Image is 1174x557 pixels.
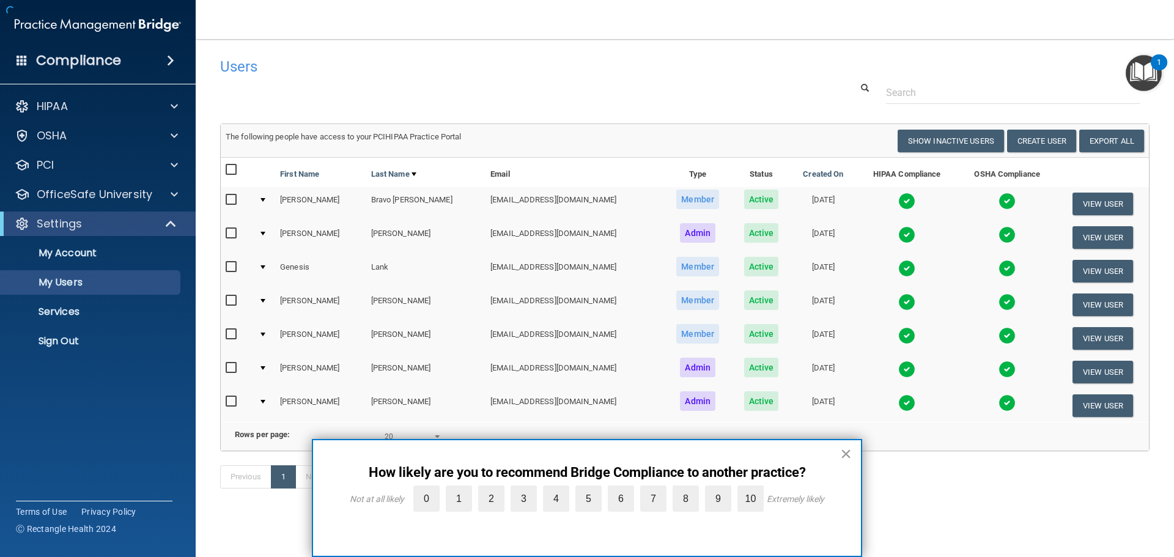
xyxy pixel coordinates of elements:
button: View User [1072,193,1133,215]
span: Active [744,391,779,411]
label: 6 [608,485,634,512]
span: The following people have access to your PCIHIPAA Practice Portal [226,132,462,141]
div: Extremely likely [767,494,824,504]
button: Show Inactive Users [898,130,1004,152]
img: tick.e7d51cea.svg [999,193,1016,210]
button: Close [840,444,852,463]
p: Sign Out [8,335,175,347]
button: View User [1072,260,1133,282]
a: Last Name [371,167,416,182]
button: View User [1072,293,1133,316]
p: OfficeSafe University [37,187,152,202]
th: Status [732,158,790,187]
button: View User [1072,226,1133,249]
img: tick.e7d51cea.svg [898,327,915,344]
img: tick.e7d51cea.svg [999,260,1016,277]
td: [PERSON_NAME] [366,288,485,322]
td: [DATE] [791,221,857,254]
th: Email [485,158,663,187]
span: Member [676,290,719,310]
a: Previous [220,465,271,489]
img: tick.e7d51cea.svg [898,361,915,378]
td: Genesis [275,254,366,288]
td: [PERSON_NAME] [366,322,485,355]
td: [DATE] [791,389,857,422]
h4: Compliance [36,52,121,69]
td: [PERSON_NAME] [275,187,366,221]
label: 10 [737,485,764,512]
p: My Users [8,276,175,289]
td: [PERSON_NAME] [366,221,485,254]
span: Member [676,324,719,344]
td: [PERSON_NAME] [366,389,485,422]
td: [DATE] [791,322,857,355]
span: Ⓒ Rectangle Health 2024 [16,523,116,535]
button: Open Resource Center, 1 new notification [1126,55,1162,91]
label: 9 [705,485,731,512]
th: OSHA Compliance [958,158,1057,187]
img: tick.e7d51cea.svg [898,193,915,210]
p: OSHA [37,128,67,143]
img: tick.e7d51cea.svg [999,361,1016,378]
td: [EMAIL_ADDRESS][DOMAIN_NAME] [485,288,663,322]
th: HIPAA Compliance [856,158,958,187]
span: Admin [680,358,715,377]
button: View User [1072,327,1133,350]
img: PMB logo [15,13,181,37]
span: Member [676,257,719,276]
img: tick.e7d51cea.svg [898,394,915,411]
p: Services [8,306,175,318]
div: 1 [1157,62,1161,78]
img: tick.e7d51cea.svg [898,293,915,311]
td: Bravo [PERSON_NAME] [366,187,485,221]
td: [DATE] [791,355,857,389]
label: 2 [478,485,504,512]
div: Not at all likely [350,494,404,504]
td: Lank [366,254,485,288]
span: Active [744,358,779,377]
td: [PERSON_NAME] [366,355,485,389]
h4: Users [220,59,755,75]
td: [EMAIL_ADDRESS][DOMAIN_NAME] [485,221,663,254]
td: [EMAIL_ADDRESS][DOMAIN_NAME] [485,355,663,389]
th: Type [663,158,732,187]
p: HIPAA [37,99,68,114]
a: Privacy Policy [81,506,136,518]
td: [DATE] [791,187,857,221]
td: [EMAIL_ADDRESS][DOMAIN_NAME] [485,389,663,422]
label: 0 [413,485,440,512]
a: First Name [280,167,319,182]
span: Member [676,190,719,209]
b: Rows per page: [235,430,290,439]
a: Export All [1079,130,1144,152]
a: Created On [803,167,843,182]
label: 7 [640,485,666,512]
img: tick.e7d51cea.svg [999,327,1016,344]
button: View User [1072,361,1133,383]
td: [PERSON_NAME] [275,288,366,322]
span: Active [744,324,779,344]
p: PCI [37,158,54,172]
p: My Account [8,247,175,259]
td: [PERSON_NAME] [275,389,366,422]
td: [PERSON_NAME] [275,322,366,355]
label: 4 [543,485,569,512]
td: [EMAIL_ADDRESS][DOMAIN_NAME] [485,254,663,288]
td: [DATE] [791,254,857,288]
span: Admin [680,391,715,411]
p: How likely are you to recommend Bridge Compliance to another practice? [338,465,836,481]
span: Active [744,290,779,310]
button: Create User [1007,130,1076,152]
img: tick.e7d51cea.svg [999,293,1016,311]
td: [EMAIL_ADDRESS][DOMAIN_NAME] [485,187,663,221]
td: [EMAIL_ADDRESS][DOMAIN_NAME] [485,322,663,355]
span: Active [744,223,779,243]
label: 8 [673,485,699,512]
a: 1 [271,465,296,489]
span: Admin [680,223,715,243]
td: [DATE] [791,288,857,322]
td: [PERSON_NAME] [275,355,366,389]
img: tick.e7d51cea.svg [999,394,1016,411]
label: 3 [511,485,537,512]
span: Active [744,257,779,276]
